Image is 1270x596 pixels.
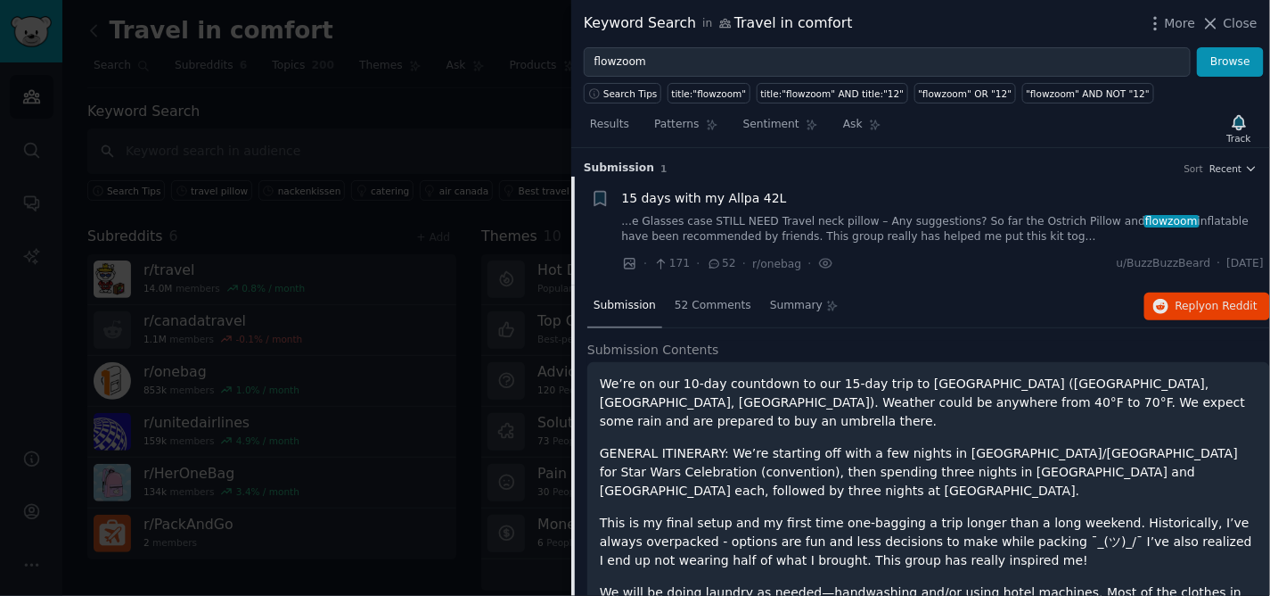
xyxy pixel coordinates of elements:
p: GENERAL ITINERARY: We’re starting off with a few nights in [GEOGRAPHIC_DATA]/[GEOGRAPHIC_DATA] fo... [600,444,1258,501]
span: Recent [1209,162,1241,175]
span: 52 Comments [675,298,751,314]
div: "flowzoom" OR "12" [918,87,1012,100]
span: · [1217,256,1221,272]
button: More [1146,14,1196,33]
a: Results [584,111,635,147]
div: title:"flowzoom" [672,87,747,100]
button: Search Tips [584,83,661,103]
button: Replyon Reddit [1144,293,1270,321]
input: Try a keyword related to your business [584,47,1191,78]
a: title:"flowzoom" [668,83,750,103]
span: Reply [1176,299,1258,315]
a: Patterns [648,111,724,147]
span: Submission Contents [587,341,719,360]
span: · [643,254,647,273]
span: Summary [770,298,823,314]
span: flowzoom [1144,215,1200,228]
span: u/BuzzBuzzBeard [1117,256,1211,272]
div: title:"flowzoom" AND title:"12" [761,87,905,100]
span: 1 [660,163,667,174]
span: · [742,254,746,273]
p: This is my final setup and my first time one-bagging a trip longer than a long weekend. Historica... [600,514,1258,570]
button: Browse [1197,47,1264,78]
span: Ask [843,117,863,133]
button: Recent [1209,162,1258,175]
span: Submission [594,298,656,314]
span: Submission [584,161,654,177]
span: on Reddit [1206,300,1258,312]
span: 52 [707,256,736,272]
span: Sentiment [743,117,799,133]
div: Sort [1184,162,1204,175]
span: Search Tips [603,87,658,100]
a: Sentiment [737,111,824,147]
a: "flowzoom" OR "12" [914,83,1016,103]
span: 171 [653,256,690,272]
span: Close [1224,14,1258,33]
div: Keyword Search Travel in comfort [584,12,853,35]
button: Track [1221,110,1258,147]
button: Close [1201,14,1258,33]
span: Patterns [654,117,699,133]
p: We’re on our 10-day countdown to our 15-day trip to [GEOGRAPHIC_DATA] ([GEOGRAPHIC_DATA], [GEOGRA... [600,375,1258,431]
a: "flowzoom" AND NOT "12" [1022,83,1154,103]
a: 15 days with my Allpa 42L [622,189,787,208]
span: in [702,16,712,32]
a: ...e Glasses case STILL NEED Travel neck pillow – Any suggestions? So far the Ostrich Pillow andf... [622,214,1265,245]
a: title:"flowzoom" AND title:"12" [757,83,908,103]
span: Results [590,117,629,133]
span: More [1165,14,1196,33]
div: "flowzoom" AND NOT "12" [1026,87,1150,100]
div: Track [1227,132,1251,145]
span: · [696,254,700,273]
a: Ask [837,111,888,147]
span: r/onebag [752,258,801,270]
span: [DATE] [1227,256,1264,272]
span: · [807,254,811,273]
